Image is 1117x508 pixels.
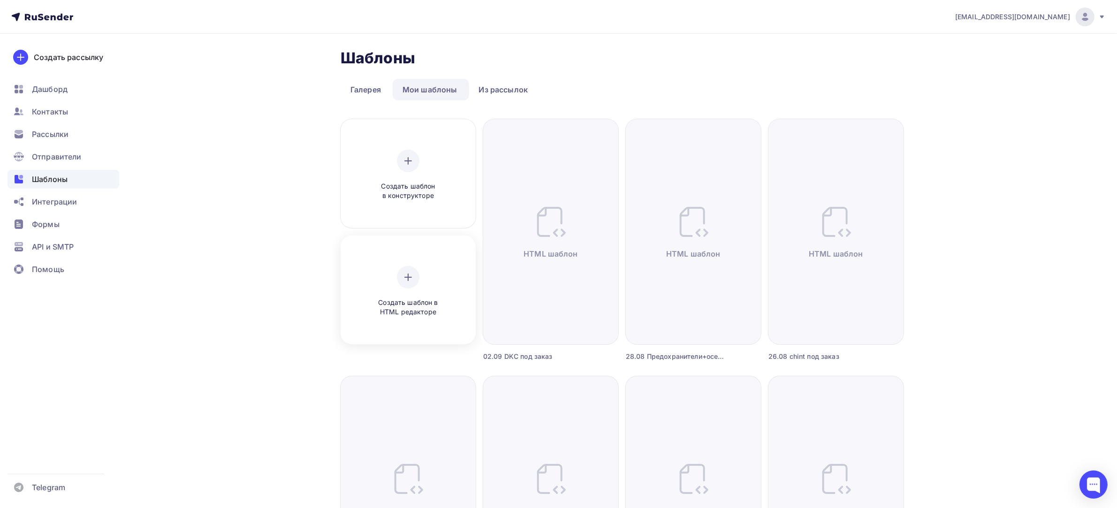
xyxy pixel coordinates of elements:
[768,352,870,361] div: 26.08 chint под заказ
[32,174,68,185] span: Шаблоны
[8,80,119,99] a: Дашборд
[364,298,453,317] span: Создать шаблон в HTML редакторе
[393,79,467,100] a: Мои шаблоны
[32,83,68,95] span: Дашборд
[32,196,77,207] span: Интеграции
[32,106,68,117] span: Контакты
[483,352,585,361] div: 02.09 DKC под заказ
[469,79,538,100] a: Из рассылок
[32,219,60,230] span: Формы
[8,215,119,234] a: Формы
[34,52,103,63] div: Создать рассылку
[32,264,64,275] span: Помощь
[32,482,65,493] span: Telegram
[32,241,74,252] span: API и SMTP
[955,12,1070,22] span: [EMAIL_ADDRESS][DOMAIN_NAME]
[32,129,68,140] span: Рассылки
[626,352,727,361] div: 28.08 Предохранители+осенние скидки
[32,151,82,162] span: Отправители
[341,49,415,68] h2: Шаблоны
[955,8,1106,26] a: [EMAIL_ADDRESS][DOMAIN_NAME]
[341,79,391,100] a: Галерея
[8,147,119,166] a: Отправители
[8,102,119,121] a: Контакты
[8,125,119,144] a: Рассылки
[364,182,453,201] span: Создать шаблон в конструкторе
[8,170,119,189] a: Шаблоны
